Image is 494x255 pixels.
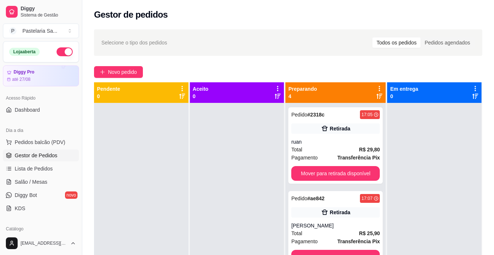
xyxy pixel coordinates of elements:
[3,176,79,188] a: Salão / Mesas
[15,191,37,199] span: Diggy Bot
[22,27,57,35] div: Pastelaria Sa ...
[359,147,380,152] strong: R$ 29,80
[15,205,25,212] span: KDS
[15,152,57,159] span: Gestor de Pedidos
[361,112,372,118] div: 17:05
[3,92,79,104] div: Acesso Rápido
[94,66,143,78] button: Novo pedido
[291,154,318,162] span: Pagamento
[14,69,35,75] article: Diggy Pro
[108,68,137,76] span: Novo pedido
[421,37,474,48] div: Pedidos agendados
[15,178,47,186] span: Salão / Mesas
[100,69,105,75] span: plus
[12,76,30,82] article: até 27/08
[3,189,79,201] a: Diggy Botnovo
[3,150,79,161] a: Gestor de Pedidos
[291,146,302,154] span: Total
[330,125,350,132] div: Retirada
[372,37,421,48] div: Todos os pedidos
[307,195,325,201] strong: # ae842
[337,155,380,161] strong: Transferência Pix
[288,93,317,100] p: 4
[94,9,168,21] h2: Gestor de pedidos
[9,27,17,35] span: P
[291,166,380,181] button: Mover para retirada disponível
[3,136,79,148] button: Pedidos balcão (PDV)
[101,39,167,47] span: Selecione o tipo dos pedidos
[3,3,79,21] a: DiggySistema de Gestão
[3,234,79,252] button: [EMAIL_ADDRESS][DOMAIN_NAME]
[97,85,120,93] p: Pendente
[291,112,307,118] span: Pedido
[15,139,65,146] span: Pedidos balcão (PDV)
[330,209,350,216] div: Retirada
[3,223,79,235] div: Catálogo
[361,195,372,201] div: 17:07
[288,85,317,93] p: Preparando
[21,240,67,246] span: [EMAIL_ADDRESS][DOMAIN_NAME]
[291,229,302,237] span: Total
[9,48,40,56] div: Loja aberta
[193,85,209,93] p: Aceito
[15,165,53,172] span: Lista de Pedidos
[337,238,380,244] strong: Transferência Pix
[390,85,418,93] p: Em entrega
[390,93,418,100] p: 0
[3,163,79,175] a: Lista de Pedidos
[291,195,307,201] span: Pedido
[291,222,380,229] div: [PERSON_NAME]
[15,106,40,114] span: Dashboard
[291,138,380,146] div: ruan
[291,237,318,245] span: Pagamento
[3,65,79,86] a: Diggy Proaté 27/08
[307,112,325,118] strong: # 2318c
[359,230,380,236] strong: R$ 25,90
[21,6,76,12] span: Diggy
[97,93,120,100] p: 0
[3,24,79,38] button: Select a team
[21,12,76,18] span: Sistema de Gestão
[193,93,209,100] p: 0
[3,125,79,136] div: Dia a dia
[3,104,79,116] a: Dashboard
[57,47,73,56] button: Alterar Status
[3,202,79,214] a: KDS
